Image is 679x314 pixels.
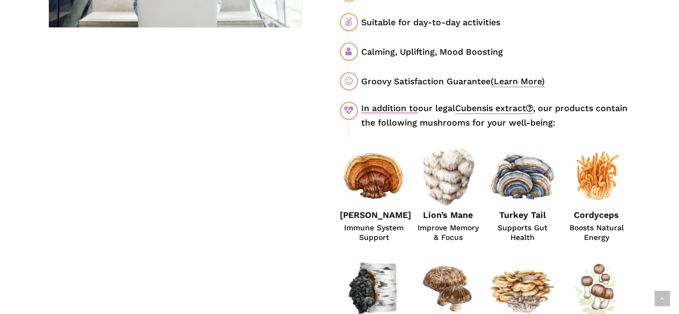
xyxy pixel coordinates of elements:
img: Red Reishi Mushroom Illustration [340,142,408,210]
span: Boosts Natural Energy [563,223,631,242]
img: Turkey Tail Mushroom Illustration [488,142,556,210]
u: In addition to [361,103,418,113]
span: Supports Gut Health [488,223,556,242]
strong: Cordyceps [574,210,619,220]
span: Immune System Support [340,223,408,242]
img: Lions Mane Mushroom Illustration [414,142,482,210]
strong: Lion’s Mane [423,210,473,220]
div: Calming, Uplifting, Mood Boosting [361,45,631,59]
img: Cordyceps Mushroom Illustration [563,142,631,210]
strong: [PERSON_NAME] [340,210,411,220]
div: our legal , our products contain the following mushrooms for your well-being: [361,101,631,129]
div: Groovy Satisfaction Guarantee [361,75,631,88]
a: Back to top [654,291,670,306]
strong: Turkey Tail [499,210,545,220]
a: Cubensis extract [455,103,533,114]
span: (Learn More) [491,76,545,87]
div: Suitable for day-to-day activities [361,16,631,29]
span: Improve Memory & Focus [414,223,482,242]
